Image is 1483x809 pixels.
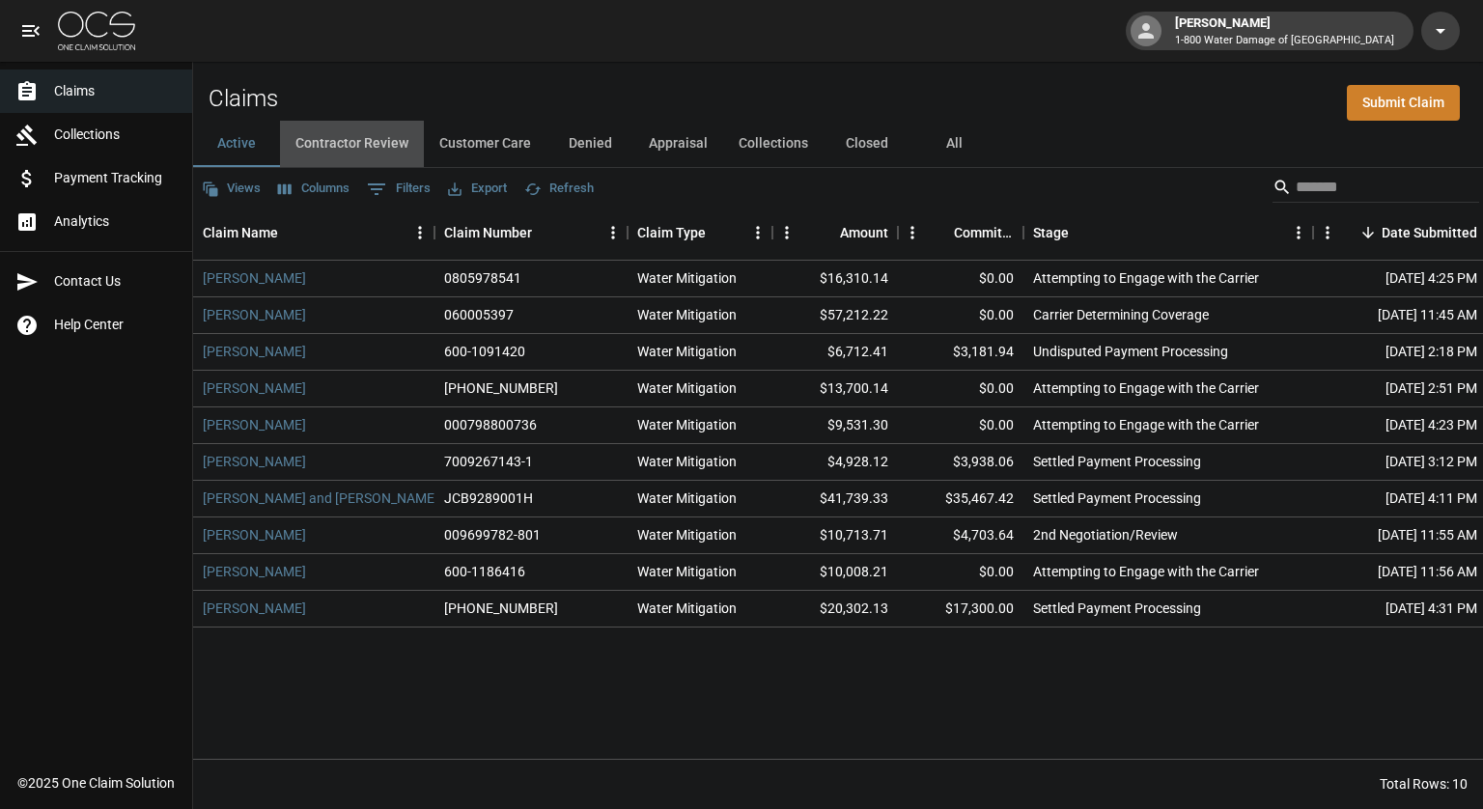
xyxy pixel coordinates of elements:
[599,218,628,247] button: Menu
[203,599,306,618] a: [PERSON_NAME]
[628,206,772,260] div: Claim Type
[193,121,1483,167] div: dynamic tabs
[637,488,737,508] div: Water Mitigation
[209,85,278,113] h2: Claims
[1347,85,1460,121] a: Submit Claim
[898,371,1023,407] div: $0.00
[1033,488,1201,508] div: Settled Payment Processing
[1175,33,1394,49] p: 1-800 Water Damage of [GEOGRAPHIC_DATA]
[1033,206,1069,260] div: Stage
[443,174,512,204] button: Export
[824,121,910,167] button: Closed
[637,599,737,618] div: Water Mitigation
[898,407,1023,444] div: $0.00
[1167,14,1402,48] div: [PERSON_NAME]
[203,525,306,544] a: [PERSON_NAME]
[193,121,280,167] button: Active
[54,81,177,101] span: Claims
[193,206,434,260] div: Claim Name
[637,415,737,434] div: Water Mitigation
[203,488,438,508] a: [PERSON_NAME] and [PERSON_NAME]
[54,315,177,335] span: Help Center
[772,591,898,628] div: $20,302.13
[898,591,1023,628] div: $17,300.00
[898,261,1023,297] div: $0.00
[444,206,532,260] div: Claim Number
[546,121,633,167] button: Denied
[444,415,537,434] div: 000798800736
[203,206,278,260] div: Claim Name
[772,297,898,334] div: $57,212.22
[772,218,801,247] button: Menu
[1355,219,1382,246] button: Sort
[444,525,541,544] div: 009699782-801
[280,121,424,167] button: Contractor Review
[532,219,559,246] button: Sort
[1033,415,1259,434] div: Attempting to Engage with the Carrier
[910,121,997,167] button: All
[772,261,898,297] div: $16,310.14
[434,206,628,260] div: Claim Number
[637,452,737,471] div: Water Mitigation
[444,342,525,361] div: 600-1091420
[1382,206,1477,260] div: Date Submitted
[633,121,723,167] button: Appraisal
[772,407,898,444] div: $9,531.30
[444,305,514,324] div: 060005397
[898,517,1023,554] div: $4,703.64
[519,174,599,204] button: Refresh
[1313,218,1342,247] button: Menu
[772,517,898,554] div: $10,713.71
[203,268,306,288] a: [PERSON_NAME]
[406,218,434,247] button: Menu
[1033,452,1201,471] div: Settled Payment Processing
[1069,219,1096,246] button: Sort
[203,378,306,398] a: [PERSON_NAME]
[203,305,306,324] a: [PERSON_NAME]
[637,562,737,581] div: Water Mitigation
[278,219,305,246] button: Sort
[772,554,898,591] div: $10,008.21
[273,174,354,204] button: Select columns
[772,334,898,371] div: $6,712.41
[898,481,1023,517] div: $35,467.42
[1033,268,1259,288] div: Attempting to Engage with the Carrier
[813,219,840,246] button: Sort
[898,554,1023,591] div: $0.00
[1023,206,1313,260] div: Stage
[1284,218,1313,247] button: Menu
[898,444,1023,481] div: $3,938.06
[772,444,898,481] div: $4,928.12
[1033,378,1259,398] div: Attempting to Engage with the Carrier
[1033,305,1209,324] div: Carrier Determining Coverage
[954,206,1014,260] div: Committed Amount
[772,206,898,260] div: Amount
[1033,342,1228,361] div: Undisputed Payment Processing
[723,121,824,167] button: Collections
[1273,172,1479,207] div: Search
[898,334,1023,371] div: $3,181.94
[58,12,135,50] img: ocs-logo-white-transparent.png
[203,415,306,434] a: [PERSON_NAME]
[444,562,525,581] div: 600-1186416
[54,211,177,232] span: Analytics
[637,525,737,544] div: Water Mitigation
[927,219,954,246] button: Sort
[637,268,737,288] div: Water Mitigation
[444,488,533,508] div: JCB9289001H
[54,125,177,145] span: Collections
[203,342,306,361] a: [PERSON_NAME]
[54,271,177,292] span: Contact Us
[54,168,177,188] span: Payment Tracking
[1033,599,1201,618] div: Settled Payment Processing
[444,268,521,288] div: 0805978541
[17,773,175,793] div: © 2025 One Claim Solution
[898,297,1023,334] div: $0.00
[444,378,558,398] div: 300-0018410-2025
[772,371,898,407] div: $13,700.14
[12,12,50,50] button: open drawer
[840,206,888,260] div: Amount
[743,218,772,247] button: Menu
[362,174,435,205] button: Show filters
[898,218,927,247] button: Menu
